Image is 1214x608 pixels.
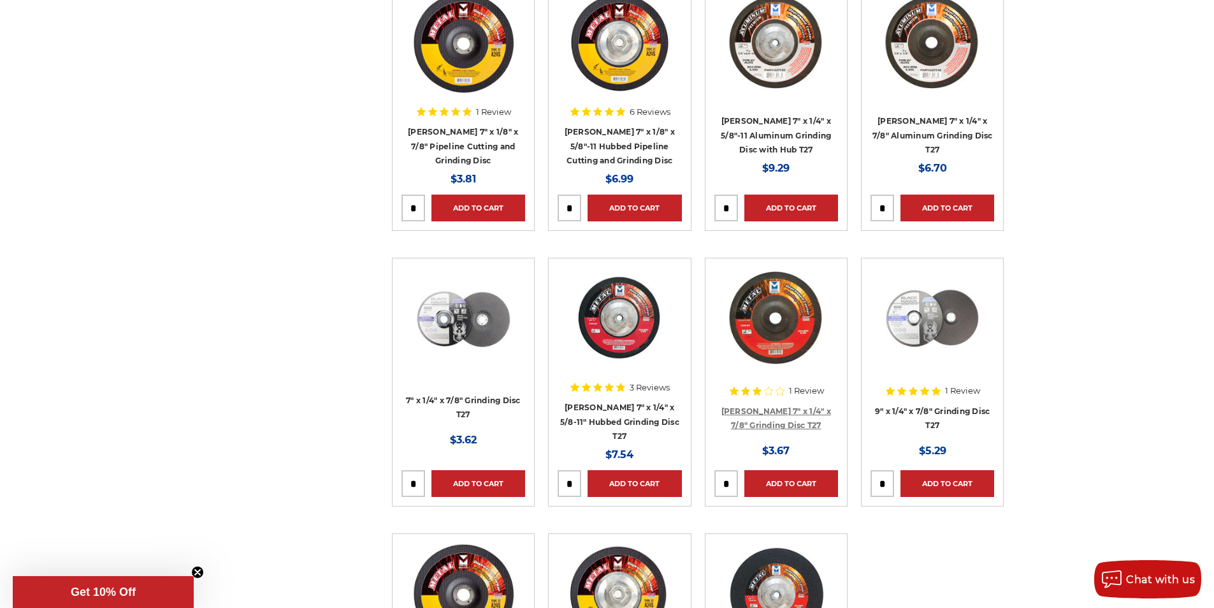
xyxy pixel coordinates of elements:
span: Get 10% Off [71,586,136,598]
a: Add to Cart [588,195,681,221]
span: 1 Review [789,387,824,395]
span: 1 Review [476,108,511,116]
a: BHA 7 in grinding disc [401,267,525,391]
a: [PERSON_NAME] 7" x 1/8" x 7/8" Pipeline Cutting and Grinding Disc [408,127,518,165]
span: 1 Review [945,387,980,395]
a: Add to Cart [744,470,838,497]
a: 9" x 1/4" x 7/8" Grinding Disc T27 [875,406,990,431]
button: Chat with us [1094,560,1201,598]
a: 7" x 1/4" x 7/8" Grinding Disc T27 [406,396,521,420]
span: $6.99 [605,173,633,185]
a: Add to Cart [431,195,525,221]
a: 7" x 1/4" x 7/8" Mercer Grinding Wheel [714,267,838,391]
a: 7" x 1/4" x 5/8"-11 Grinding Disc with Hub [558,267,681,391]
a: Add to Cart [588,470,681,497]
a: High-performance Black Hawk T27 9" grinding wheel designed for metal and stainless steel surfaces. [871,267,994,391]
span: $3.62 [450,434,477,446]
span: Chat with us [1126,574,1195,586]
a: Add to Cart [431,470,525,497]
a: [PERSON_NAME] 7" x 1/4" x 5/8-11" Hubbed Grinding Disc T27 [560,403,679,441]
img: 7" x 1/4" x 7/8" Mercer Grinding Wheel [723,267,830,369]
div: Get 10% OffClose teaser [13,576,194,608]
span: $3.81 [451,173,476,185]
span: $3.67 [762,445,790,457]
a: [PERSON_NAME] 7" x 1/8" x 5/8"-11 Hubbed Pipeline Cutting and Grinding Disc [565,127,675,165]
img: 7" x 1/4" x 5/8"-11 Grinding Disc with Hub [568,267,670,369]
span: $6.70 [918,162,947,174]
img: High-performance Black Hawk T27 9" grinding wheel designed for metal and stainless steel surfaces. [881,267,983,369]
span: 3 Reviews [630,383,670,392]
a: [PERSON_NAME] 7" x 1/4" x 5/8"-11 Aluminum Grinding Disc with Hub T27 [721,116,831,154]
span: $5.29 [919,445,946,457]
a: [PERSON_NAME] 7" x 1/4" x 7/8" Aluminum Grinding Disc T27 [872,116,993,154]
span: $7.54 [605,449,633,461]
a: Add to Cart [744,195,838,221]
a: Add to Cart [900,470,994,497]
a: Add to Cart [900,195,994,221]
button: Close teaser [191,566,204,579]
span: 6 Reviews [630,108,670,116]
a: [PERSON_NAME] 7" x 1/4" x 7/8" Grinding Disc T27 [721,406,831,431]
img: BHA 7 in grinding disc [412,267,514,369]
span: $9.29 [762,162,790,174]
